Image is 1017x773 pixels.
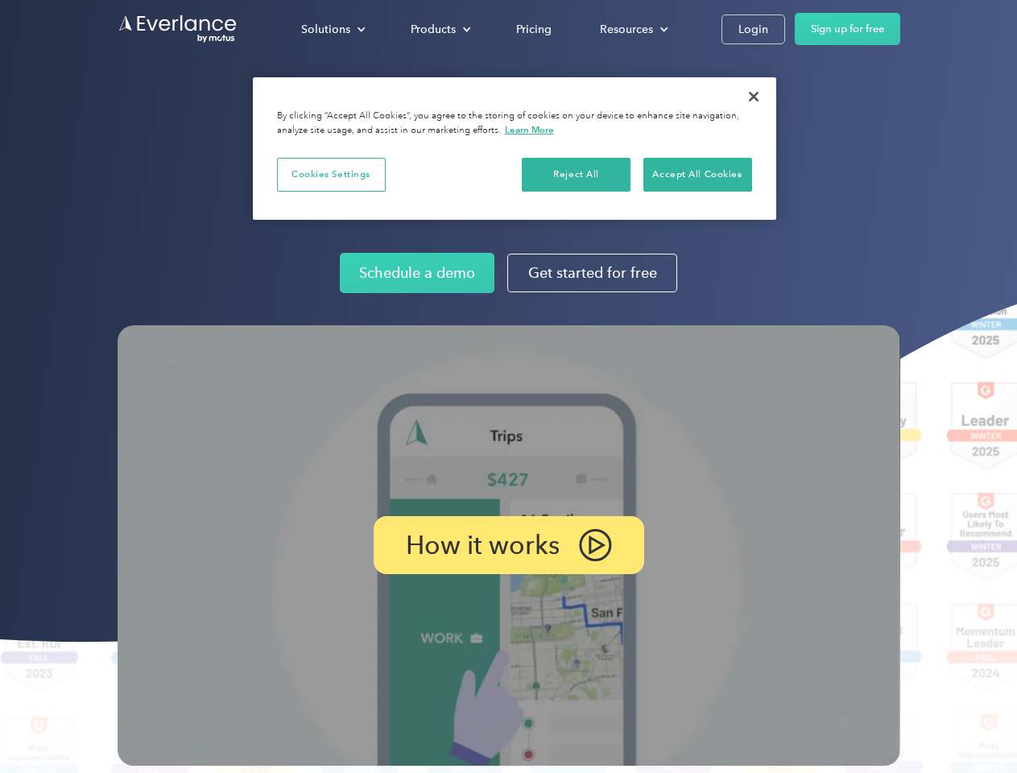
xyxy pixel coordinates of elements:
div: Solutions [301,19,350,39]
p: How it works [406,535,560,555]
div: Cookie banner [253,77,776,220]
div: Products [411,19,456,39]
a: Pricing [500,15,568,43]
div: Solutions [285,15,378,43]
button: Accept All Cookies [643,158,752,192]
a: Go to homepage [118,14,238,44]
button: Reject All [522,158,630,192]
input: Submit [118,96,200,130]
a: More information about your privacy, opens in a new tab [505,124,554,135]
div: Products [395,15,484,43]
div: Privacy [253,77,776,220]
a: Sign up for free [795,13,900,45]
div: Login [738,19,768,39]
div: Resources [584,15,681,43]
button: Close [736,79,771,114]
a: Login [721,14,785,44]
div: Pricing [516,19,552,39]
a: Get started for free [507,254,677,292]
div: Resources [600,19,653,39]
div: By clicking “Accept All Cookies”, you agree to the storing of cookies on your device to enhance s... [277,110,752,138]
button: Cookies Settings [277,158,386,192]
a: Schedule a demo [340,253,494,293]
